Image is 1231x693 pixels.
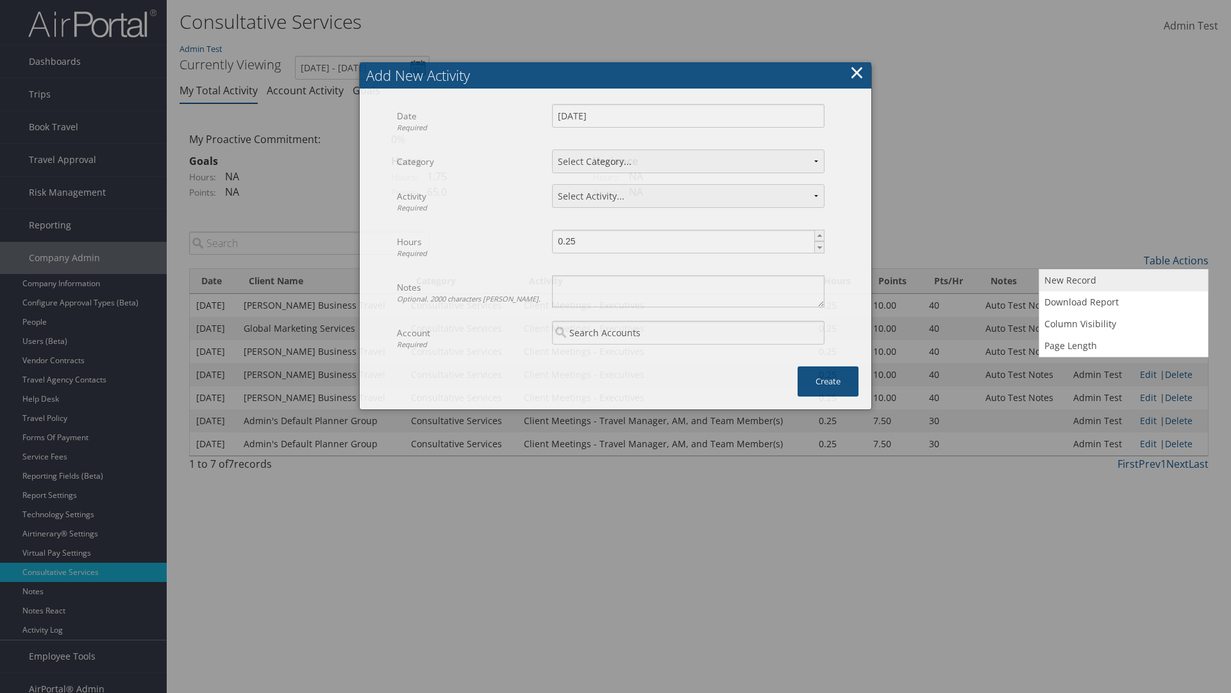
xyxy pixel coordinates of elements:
[397,339,542,350] div: Required
[397,275,542,311] label: Notes
[397,104,542,139] label: Date
[815,243,825,253] span: ▼
[397,321,542,356] label: Account
[397,150,542,174] label: Category
[814,241,825,253] a: ▼
[850,60,864,85] button: ×
[1039,269,1208,291] a: New Record
[815,230,825,241] span: ▲
[1039,313,1208,335] a: Column Visibility
[397,230,542,265] label: Hours
[798,366,858,397] button: Create
[814,230,825,242] a: ▲
[366,65,871,85] div: Add New Activity
[1039,291,1208,313] a: Download Report
[397,248,542,259] div: Required
[397,294,542,305] div: Optional. 2000 characters [PERSON_NAME].
[397,203,542,214] div: Required
[1039,335,1208,357] a: Page Length
[397,184,542,219] label: Activity
[397,123,542,133] div: Required
[552,321,825,345] input: Search Accounts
